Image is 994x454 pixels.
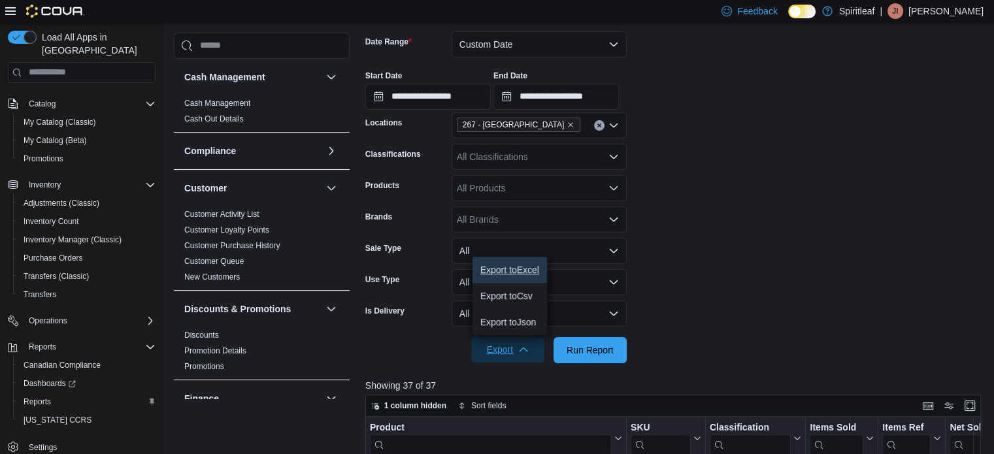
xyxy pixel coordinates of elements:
span: Reports [18,394,156,410]
span: Adjustments (Classic) [24,198,99,208]
span: Canadian Compliance [24,360,101,370]
span: Washington CCRS [18,412,156,428]
a: Promotions [18,151,69,167]
a: [US_STATE] CCRS [18,412,97,428]
label: Is Delivery [365,306,405,316]
button: Open list of options [608,152,619,162]
a: My Catalog (Classic) [18,114,101,130]
span: Customer Activity List [184,209,259,219]
span: My Catalog (Beta) [18,133,156,148]
a: Dashboards [18,376,81,391]
button: All [452,238,627,264]
button: 1 column hidden [366,398,452,413]
div: Customer [174,206,350,290]
button: Discounts & Promotions [323,301,339,317]
span: 1 column hidden [384,400,446,411]
a: Purchase Orders [18,250,88,266]
p: Spiritleaf [839,3,874,19]
span: Reports [24,339,156,355]
button: Compliance [323,143,339,159]
a: Canadian Compliance [18,357,106,373]
a: Customer Purchase History [184,241,280,250]
span: Feedback [737,5,777,18]
button: Export toJson [472,309,547,335]
span: Run Report [567,344,614,357]
button: All [452,269,627,295]
span: Inventory Count [18,214,156,229]
span: Inventory Manager (Classic) [24,235,122,245]
button: Open list of options [608,214,619,225]
button: Operations [24,313,73,329]
span: Reports [29,342,56,352]
button: Catalog [24,96,61,112]
div: Cash Management [174,95,350,132]
a: Dashboards [13,374,161,393]
label: Products [365,180,399,191]
a: Promotion Details [184,346,246,355]
a: Transfers [18,287,61,302]
span: Catalog [24,96,156,112]
div: Items Sold [810,421,863,434]
button: Enter fullscreen [962,398,978,413]
div: Items Ref [882,421,931,434]
button: Export toExcel [472,257,547,283]
button: Clear input [594,120,605,131]
button: Reports [24,339,61,355]
input: Press the down key to open a popover containing a calendar. [493,84,619,110]
a: Cash Management [184,99,250,108]
button: Purchase Orders [13,249,161,267]
span: Inventory Count [24,216,79,227]
button: Display options [941,398,957,413]
div: Jailee I [887,3,903,19]
span: JI [892,3,898,19]
label: End Date [493,71,527,81]
span: Sort fields [471,400,506,411]
a: Customer Queue [184,257,244,266]
span: Purchase Orders [18,250,156,266]
a: Customer Activity List [184,210,259,219]
button: My Catalog (Beta) [13,131,161,150]
button: Inventory Manager (Classic) [13,231,161,249]
label: Brands [365,212,392,222]
a: Discounts [184,331,219,340]
span: 267 - Cold Lake [457,118,580,132]
button: Remove 267 - Cold Lake from selection in this group [567,121,574,129]
button: Adjustments (Classic) [13,194,161,212]
a: Cash Out Details [184,114,244,123]
button: Open list of options [608,183,619,193]
span: Inventory [29,180,61,190]
span: Reports [24,397,51,407]
button: Keyboard shortcuts [920,398,936,413]
a: New Customers [184,272,240,282]
span: Dashboards [24,378,76,389]
div: Discounts & Promotions [174,327,350,380]
button: Inventory [24,177,66,193]
a: Inventory Count [18,214,84,229]
a: My Catalog (Beta) [18,133,92,148]
label: Classifications [365,149,421,159]
span: Customer Queue [184,256,244,267]
span: Cash Management [184,98,250,108]
span: Adjustments (Classic) [18,195,156,211]
a: Customer Loyalty Points [184,225,269,235]
span: Inventory [24,177,156,193]
span: Catalog [29,99,56,109]
h3: Cash Management [184,71,265,84]
span: Purchase Orders [24,253,83,263]
button: Cash Management [184,71,321,84]
span: Transfers [18,287,156,302]
span: Load All Apps in [GEOGRAPHIC_DATA] [37,31,156,57]
label: Locations [365,118,403,128]
button: Run Report [554,337,627,363]
button: Open list of options [608,120,619,131]
span: Dark Mode [788,18,789,19]
p: | [880,3,882,19]
span: New Customers [184,272,240,282]
span: 267 - [GEOGRAPHIC_DATA] [463,118,564,131]
button: Export toCsv [472,283,547,309]
span: Export to Csv [480,291,539,301]
span: Operations [24,313,156,329]
button: Sort fields [453,398,511,413]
